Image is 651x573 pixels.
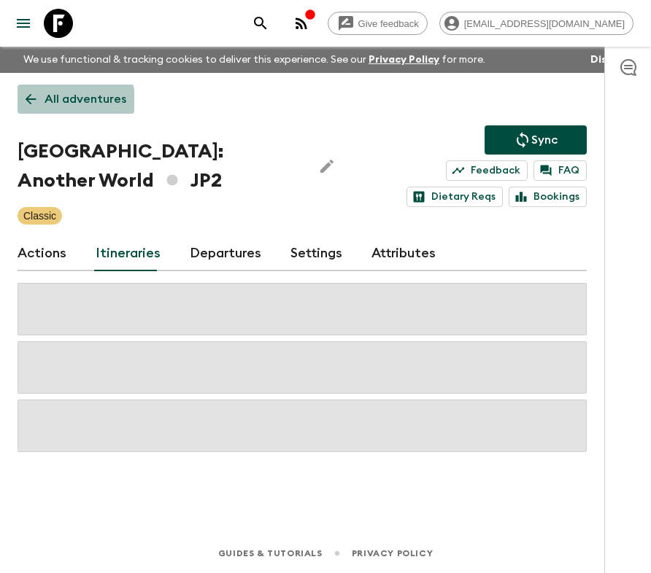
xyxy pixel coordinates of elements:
a: Bookings [509,187,587,207]
p: Sync [531,131,558,149]
a: Itineraries [96,236,161,271]
span: Give feedback [350,18,427,29]
button: search adventures [246,9,275,38]
a: Dietary Reqs [407,187,503,207]
a: Settings [290,236,342,271]
a: Give feedback [328,12,428,35]
a: Actions [18,236,66,271]
button: Edit Adventure Title [312,137,342,195]
a: FAQ [533,160,587,181]
a: Feedback [446,160,528,181]
a: Departures [190,236,261,271]
span: [EMAIL_ADDRESS][DOMAIN_NAME] [456,18,633,29]
a: Privacy Policy [352,545,433,561]
p: Classic [23,208,56,223]
button: Dismiss [587,50,633,70]
button: Sync adventure departures to the booking engine [485,125,587,155]
button: menu [9,9,38,38]
a: Attributes [371,236,436,271]
p: All adventures [45,90,126,108]
a: All adventures [18,85,134,114]
a: Guides & Tutorials [218,545,323,561]
div: [EMAIL_ADDRESS][DOMAIN_NAME] [439,12,633,35]
a: Privacy Policy [369,55,439,65]
p: We use functional & tracking cookies to deliver this experience. See our for more. [18,47,491,73]
h1: [GEOGRAPHIC_DATA]: Another World JP2 [18,137,301,195]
